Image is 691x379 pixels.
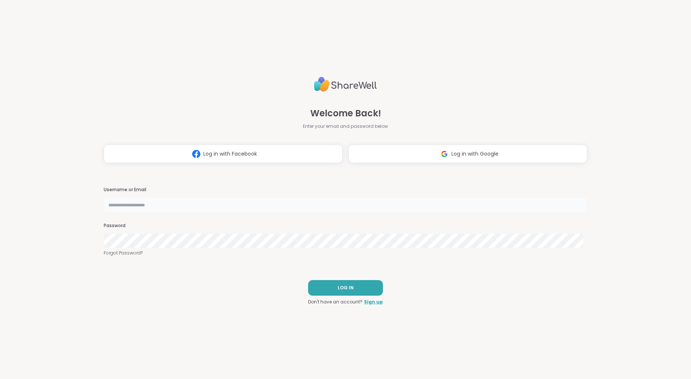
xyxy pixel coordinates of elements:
span: Don't have an account? [308,299,363,305]
span: Enter your email and password below [303,123,388,130]
button: LOG IN [308,280,383,296]
a: Forgot Password? [104,250,587,256]
img: ShareWell Logomark [189,147,203,161]
a: Sign up [364,299,383,305]
img: ShareWell Logo [314,74,377,95]
span: LOG IN [338,285,354,291]
button: Log in with Facebook [104,144,343,163]
span: Log in with Google [451,150,498,158]
span: Welcome Back! [310,107,381,120]
h3: Password [104,223,587,229]
span: Log in with Facebook [203,150,257,158]
img: ShareWell Logomark [437,147,451,161]
button: Log in with Google [348,144,587,163]
h3: Username or Email [104,187,587,193]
